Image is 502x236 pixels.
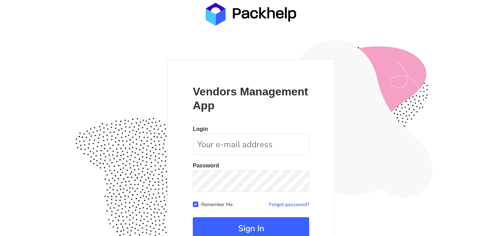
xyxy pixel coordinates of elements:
input: Your e-mail address [193,134,309,155]
p: Login [193,126,309,132]
label: Remember Me [201,200,233,208]
p: Vendors Management App [193,85,309,112]
a: Forgot password? [269,201,309,208]
p: Password [193,163,309,168]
